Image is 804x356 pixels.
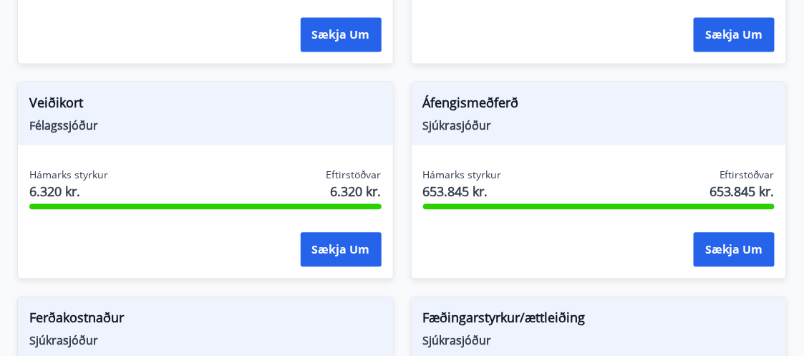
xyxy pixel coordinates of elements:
[301,233,382,267] button: Sækja um
[29,183,108,201] span: 6.320 kr.
[720,168,775,183] span: Eftirstöðvar
[423,94,775,118] span: Áfengismeðferð
[423,333,775,349] span: Sjúkrasjóður
[423,183,502,201] span: 653.845 kr.
[423,309,775,333] span: Fæðingarstyrkur/ættleiðing
[423,168,502,183] span: Hámarks styrkur
[423,118,775,134] span: Sjúkrasjóður
[694,233,775,267] button: Sækja um
[694,18,775,52] button: Sækja um
[29,94,382,118] span: Veiðikort
[29,309,382,333] span: Ferðakostnaður
[29,118,382,134] span: Félagssjóður
[29,333,382,349] span: Sjúkrasjóður
[326,168,382,183] span: Eftirstöðvar
[301,18,382,52] button: Sækja um
[331,183,382,201] span: 6.320 kr.
[709,183,775,201] span: 653.845 kr.
[29,168,108,183] span: Hámarks styrkur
